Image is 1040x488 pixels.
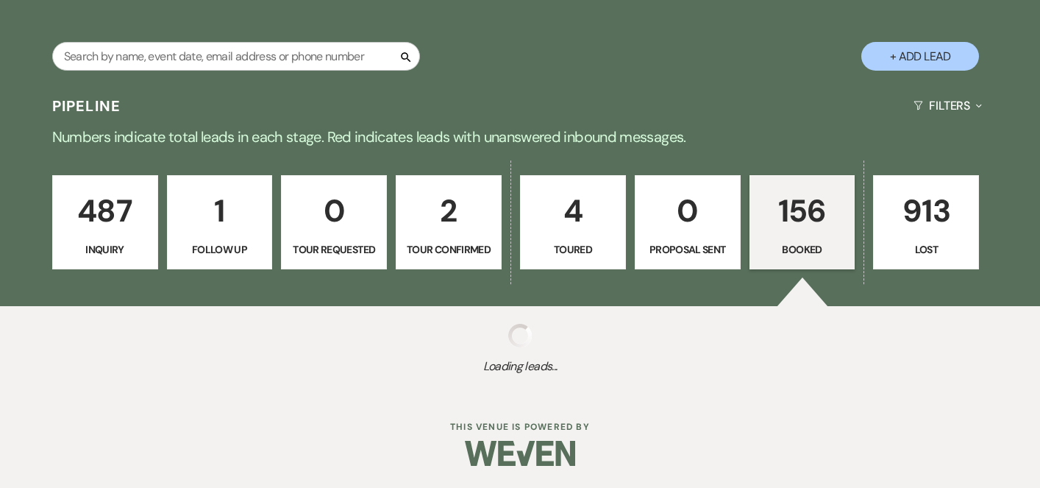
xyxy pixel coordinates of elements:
[749,175,855,269] a: 156Booked
[291,241,377,258] p: Tour Requested
[759,186,846,236] p: 156
[52,96,121,116] h3: Pipeline
[177,186,263,236] p: 1
[644,186,731,236] p: 0
[281,175,387,269] a: 0Tour Requested
[405,241,492,258] p: Tour Confirmed
[759,241,846,258] p: Booked
[635,175,741,269] a: 0Proposal Sent
[861,42,979,71] button: + Add Lead
[530,241,616,258] p: Toured
[465,428,575,479] img: Weven Logo
[291,186,377,236] p: 0
[530,186,616,236] p: 4
[883,186,969,236] p: 913
[52,358,989,375] span: Loading leads...
[508,324,532,347] img: loading spinner
[177,241,263,258] p: Follow Up
[62,241,149,258] p: Inquiry
[883,241,969,258] p: Lost
[644,241,731,258] p: Proposal Sent
[405,186,492,236] p: 2
[396,175,502,269] a: 2Tour Confirmed
[62,186,149,236] p: 487
[520,175,626,269] a: 4Toured
[873,175,979,269] a: 913Lost
[167,175,273,269] a: 1Follow Up
[908,86,988,125] button: Filters
[52,175,158,269] a: 487Inquiry
[52,42,420,71] input: Search by name, event date, email address or phone number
